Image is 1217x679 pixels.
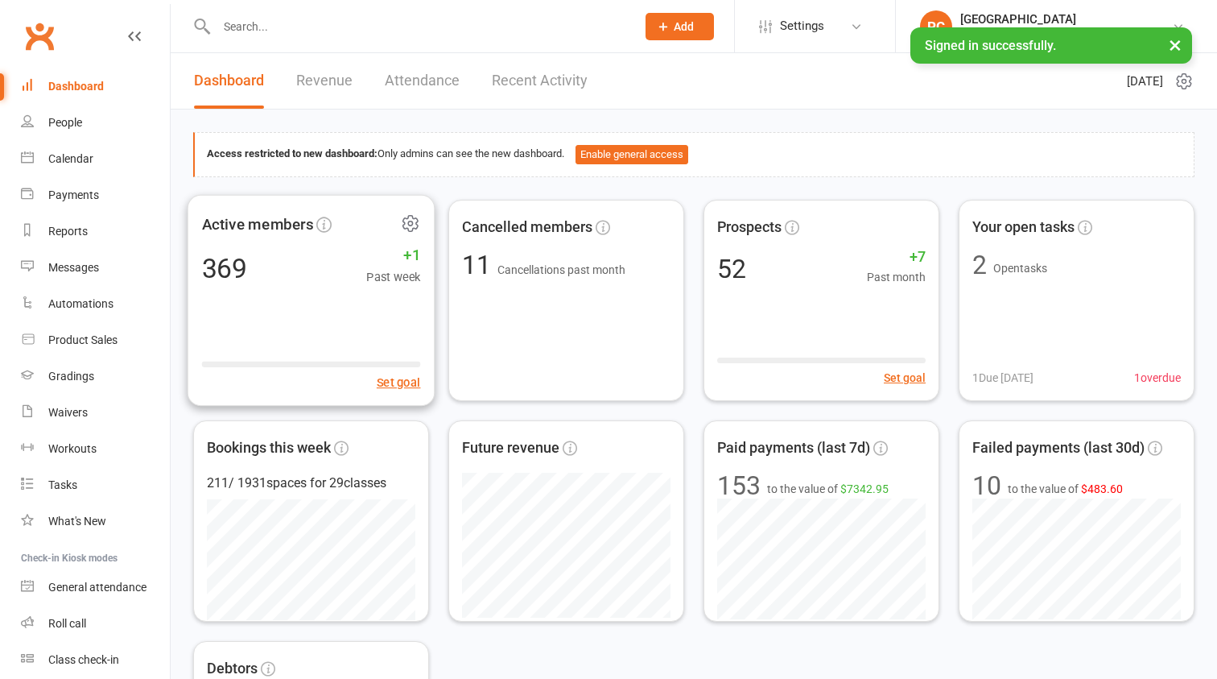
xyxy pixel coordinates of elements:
a: Clubworx [19,16,60,56]
button: Add [646,13,714,40]
button: Set goal [377,372,421,391]
div: Class check-in [48,653,119,666]
button: × [1161,27,1190,62]
span: Your open tasks [972,216,1075,239]
div: Tasks [48,478,77,491]
span: +7 [867,246,926,269]
button: Enable general access [575,145,688,164]
span: Cancellations past month [497,263,625,276]
a: Dashboard [21,68,170,105]
a: Attendance [385,53,460,109]
div: 2 [972,252,987,278]
div: Waivers [48,406,88,419]
a: General attendance kiosk mode [21,569,170,606]
div: 211 / 1931 spaces for 29 classes [207,473,415,494]
span: 11 [462,250,497,280]
button: Set goal [884,369,926,387]
div: Messages [48,261,99,274]
a: Workouts [21,431,170,467]
div: Payments [48,188,99,201]
span: Paid payments (last 7d) [717,437,870,460]
div: Automations [48,297,113,310]
span: $483.60 [1081,482,1123,495]
input: Search... [212,15,625,38]
div: General attendance [48,581,146,594]
div: What's New [48,515,106,528]
a: Automations [21,286,170,322]
div: Product Sales [48,333,118,346]
span: Future revenue [462,437,559,460]
span: Settings [780,8,824,44]
div: 369 [202,254,248,281]
span: 1 overdue [1134,369,1181,387]
div: Pollets Martial Arts - [GEOGRAPHIC_DATA] [960,27,1172,41]
span: Signed in successfully. [925,38,1056,53]
span: [DATE] [1127,72,1163,91]
a: Payments [21,177,170,213]
div: 10 [972,473,1001,499]
a: Roll call [21,606,170,642]
div: Gradings [48,370,94,383]
span: to the value of [767,480,889,498]
a: Calendar [21,141,170,177]
span: Bookings this week [207,437,331,460]
span: to the value of [1008,480,1123,498]
div: Calendar [48,152,93,165]
span: Active members [202,212,314,236]
div: Only admins can see the new dashboard. [207,145,1182,164]
a: People [21,105,170,141]
span: Prospects [717,216,782,239]
a: Recent Activity [492,53,588,109]
div: Workouts [48,442,97,455]
span: Past week [366,267,420,286]
a: Product Sales [21,322,170,358]
div: People [48,116,82,129]
div: 52 [717,256,746,282]
a: Gradings [21,358,170,395]
span: Open tasks [993,262,1047,275]
div: PC [920,10,952,43]
a: Messages [21,250,170,286]
a: Tasks [21,467,170,503]
span: Cancelled members [462,216,592,239]
a: Class kiosk mode [21,642,170,678]
span: +1 [366,242,420,267]
strong: Access restricted to new dashboard: [207,147,377,159]
div: Reports [48,225,88,238]
span: $7342.95 [840,482,889,495]
a: Dashboard [194,53,264,109]
a: Waivers [21,395,170,431]
a: Reports [21,213,170,250]
span: Past month [867,268,926,286]
span: Add [674,20,694,33]
span: 1 Due [DATE] [972,369,1033,387]
div: Dashboard [48,80,104,93]
a: What's New [21,503,170,540]
a: Revenue [296,53,353,109]
span: Failed payments (last 30d) [972,437,1145,460]
div: 153 [717,473,761,499]
div: [GEOGRAPHIC_DATA] [960,12,1172,27]
div: Roll call [48,617,86,630]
